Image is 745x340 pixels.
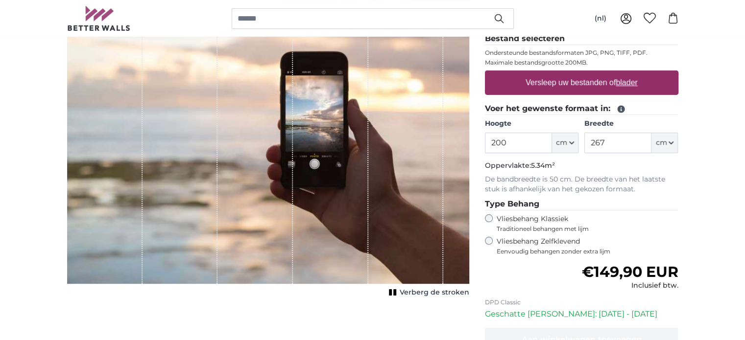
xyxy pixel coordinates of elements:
[581,281,678,291] div: Inclusief btw.
[522,73,642,92] label: Versleep uw bestanden of
[497,225,660,233] span: Traditioneel behangen met lijm
[497,248,678,255] span: Eenvoudig behangen zonder extra lijm
[552,133,578,153] button: cm
[400,288,469,297] span: Verberg de stroken
[485,198,678,210] legend: Type Behang
[497,214,660,233] label: Vliesbehang Klassiek
[485,59,678,67] p: Maximale bestandsgrootte 200MB.
[485,308,678,320] p: Geschatte [PERSON_NAME]: [DATE] - [DATE]
[485,33,678,45] legend: Bestand selecteren
[655,138,667,148] span: cm
[531,161,555,170] span: 5.34m²
[485,161,678,171] p: Oppervlakte:
[67,6,131,31] img: Betterwalls
[485,49,678,57] p: Ondersteunde bestandsformaten JPG, PNG, TIFF, PDF.
[556,138,567,148] span: cm
[386,286,469,299] button: Verberg de stroken
[485,119,578,129] label: Hoogte
[497,237,678,255] label: Vliesbehang Zelfklevend
[485,298,678,306] p: DPD Classic
[485,175,678,194] p: De bandbreedte is 50 cm. De breedte van het laatste stuk is afhankelijk van het gekozen formaat.
[587,10,614,27] button: (nl)
[651,133,678,153] button: cm
[616,78,637,87] u: blader
[584,119,678,129] label: Breedte
[485,103,678,115] legend: Voer het gewenste formaat in:
[581,263,678,281] span: €149,90 EUR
